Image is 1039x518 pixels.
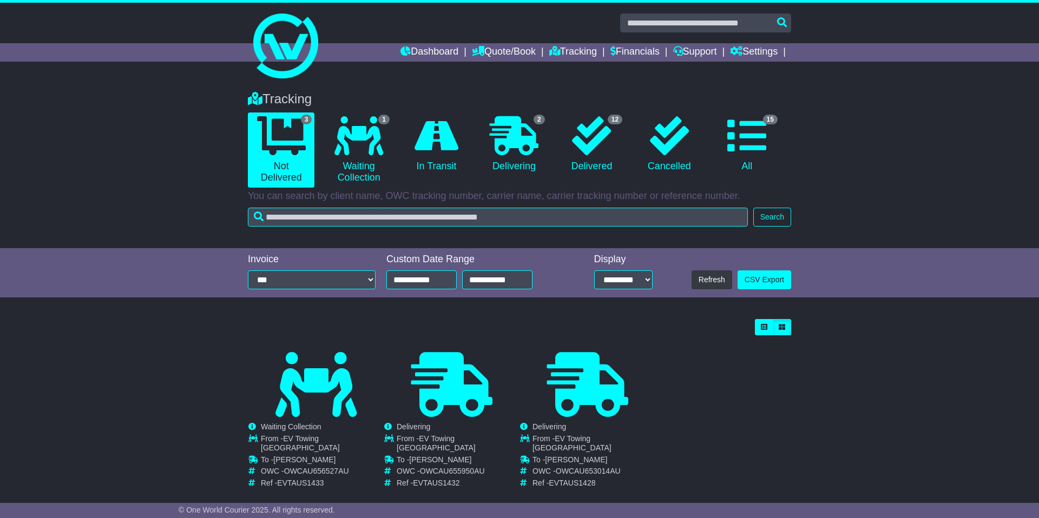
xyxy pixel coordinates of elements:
[301,115,312,124] span: 3
[261,434,340,452] span: EV Towing [GEOGRAPHIC_DATA]
[532,434,611,452] span: EV Towing [GEOGRAPHIC_DATA]
[692,270,732,289] button: Refresh
[261,467,383,479] td: OWC -
[397,422,430,431] span: Delivering
[273,455,336,464] span: [PERSON_NAME]
[730,43,778,62] a: Settings
[420,467,485,475] span: OWCAU655950AU
[738,270,791,289] a: CSV Export
[608,115,622,124] span: 12
[179,506,335,514] span: © One World Courier 2025. All rights reserved.
[532,467,655,479] td: OWC -
[532,479,655,488] td: Ref -
[481,112,547,176] a: 2 Delivering
[534,115,545,124] span: 2
[248,190,791,202] p: You can search by client name, OWC tracking number, carrier name, carrier tracking number or refe...
[261,455,383,467] td: To -
[397,455,519,467] td: To -
[386,254,560,265] div: Custom Date Range
[397,479,519,488] td: Ref -
[284,467,349,475] span: OWCAU656527AU
[397,434,476,452] span: EV Towing [GEOGRAPHIC_DATA]
[248,254,376,265] div: Invoice
[397,434,519,455] td: From -
[636,112,702,176] a: Cancelled
[753,208,791,227] button: Search
[403,112,470,176] a: In Transit
[248,112,314,188] a: 3 Not Delivered
[532,422,566,431] span: Delivering
[549,479,595,487] span: EVTAUS1428
[400,43,458,62] a: Dashboard
[549,43,597,62] a: Tracking
[556,467,621,475] span: OWCAU653014AU
[261,434,383,455] td: From -
[261,479,383,488] td: Ref -
[558,112,625,176] a: 12 Delivered
[532,455,655,467] td: To -
[610,43,660,62] a: Financials
[378,115,390,124] span: 1
[277,479,324,487] span: EVTAUS1433
[242,91,797,107] div: Tracking
[673,43,717,62] a: Support
[532,434,655,455] td: From -
[545,455,607,464] span: [PERSON_NAME]
[397,467,519,479] td: OWC -
[261,422,321,431] span: Waiting Collection
[413,479,459,487] span: EVTAUS1432
[325,112,392,188] a: 1 Waiting Collection
[594,254,653,265] div: Display
[763,115,778,124] span: 15
[472,43,536,62] a: Quote/Book
[714,112,780,176] a: 15 All
[409,455,471,464] span: [PERSON_NAME]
